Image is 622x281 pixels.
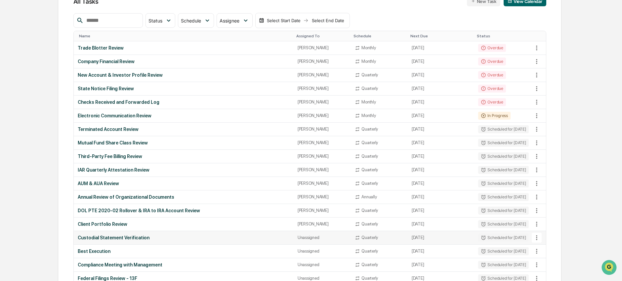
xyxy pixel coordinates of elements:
span: Data Lookup [13,96,42,102]
div: [PERSON_NAME] [298,59,347,64]
td: [DATE] [408,41,475,55]
span: Schedule [181,18,201,23]
span: Status [148,18,162,23]
div: Third-Party Fee Billing Review [78,154,290,159]
div: Unassigned [298,235,347,240]
div: Best Execution [78,249,290,254]
td: [DATE] [408,190,475,204]
div: Scheduled for [DATE] [478,193,528,201]
button: Start new chat [112,53,120,60]
td: [DATE] [408,55,475,68]
div: New Account & Investor Profile Review [78,72,290,78]
img: arrow right [303,18,309,23]
div: Checks Received and Forwarded Log [78,100,290,105]
div: Overdue [478,98,506,106]
div: Select Start Date [266,18,302,23]
div: 🔎 [7,97,12,102]
div: [PERSON_NAME] [298,100,347,104]
td: [DATE] [408,123,475,136]
div: Company Financial Review [78,59,290,64]
div: Scheduled for [DATE] [478,261,528,269]
div: Monthly [361,59,376,64]
td: [DATE] [408,109,475,123]
div: Quarterly [361,276,378,281]
div: Quarterly [361,72,378,77]
div: [PERSON_NAME] [298,140,347,145]
div: Scheduled for [DATE] [478,180,528,187]
div: Start new chat [22,51,108,57]
div: Toggle SortBy [353,34,405,38]
div: Quarterly [361,221,378,226]
div: Toggle SortBy [79,34,291,38]
div: Client Portfolio Review [78,221,290,227]
div: Overdue [478,58,506,65]
td: [DATE] [408,68,475,82]
span: Assignee [220,18,239,23]
td: [DATE] [408,96,475,109]
div: Scheduled for [DATE] [478,125,528,133]
div: Scheduled for [DATE] [478,166,528,174]
td: [DATE] [408,150,475,163]
div: Unassigned [298,276,347,281]
div: Trade Blotter Review [78,45,290,51]
div: Scheduled for [DATE] [478,207,528,215]
div: State Notice Filing Review [78,86,290,91]
div: [PERSON_NAME] [298,154,347,159]
div: Unassigned [298,262,347,267]
td: [DATE] [408,82,475,96]
td: [DATE] [408,258,475,272]
p: How can we help? [7,14,120,24]
div: Electronic Communication Review [78,113,290,118]
div: IAR Quarterly Attestation Review [78,167,290,173]
div: Toggle SortBy [533,34,546,38]
a: 🖐️Preclearance [4,81,45,93]
div: Overdue [478,85,506,93]
td: [DATE] [408,163,475,177]
td: [DATE] [408,204,475,218]
td: [DATE] [408,177,475,190]
td: [DATE] [408,231,475,245]
a: 🔎Data Lookup [4,93,44,105]
span: Preclearance [13,83,43,90]
div: [PERSON_NAME] [298,194,347,199]
div: [PERSON_NAME] [298,86,347,91]
div: [PERSON_NAME] [298,45,347,50]
div: Select End Date [310,18,346,23]
div: Scheduled for [DATE] [478,234,528,242]
div: Overdue [478,71,506,79]
div: DOL PTE 2020-02 Rollover & IRA to IRA Account Review [78,208,290,213]
div: Quarterly [361,140,378,145]
div: Quarterly [361,249,378,254]
div: AUM & AUA Review [78,181,290,186]
div: Quarterly [361,154,378,159]
div: Federal Filings Review - 13F [78,276,290,281]
div: Annual Review of Organizational Documents [78,194,290,200]
div: In Progress [478,112,510,120]
div: [PERSON_NAME] [298,113,347,118]
a: Powered byPylon [47,112,80,117]
div: Toggle SortBy [296,34,348,38]
div: Annually [361,194,377,199]
div: Quarterly [361,127,378,132]
div: Quarterly [361,86,378,91]
div: [PERSON_NAME] [298,221,347,226]
div: Scheduled for [DATE] [478,152,528,160]
div: 🗄️ [48,84,53,89]
div: Quarterly [361,262,378,267]
div: [PERSON_NAME] [298,167,347,172]
div: Quarterly [361,167,378,172]
div: Monthly [361,100,376,104]
div: Quarterly [361,181,378,186]
div: Quarterly [361,208,378,213]
div: Scheduled for [DATE] [478,247,528,255]
td: [DATE] [408,245,475,258]
div: Custodial Statement Verification [78,235,290,240]
span: Pylon [66,112,80,117]
div: Quarterly [361,235,378,240]
div: Unassigned [298,249,347,254]
div: [PERSON_NAME] [298,208,347,213]
div: Scheduled for [DATE] [478,220,528,228]
div: [PERSON_NAME] [298,181,347,186]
